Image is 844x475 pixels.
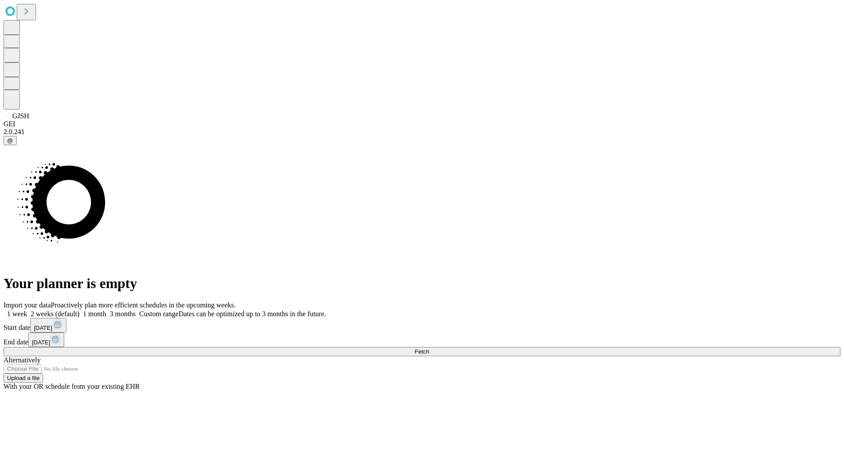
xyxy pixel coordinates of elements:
span: Import your data [4,301,51,309]
div: End date [4,332,840,347]
span: GJSH [12,112,29,120]
span: Dates can be optimized up to 3 months in the future. [178,310,326,318]
span: @ [7,137,13,144]
h1: Your planner is empty [4,275,840,292]
span: Alternatively [4,356,40,364]
div: 2.0.241 [4,128,840,136]
button: Fetch [4,347,840,356]
span: 1 week [7,310,27,318]
span: 1 month [83,310,106,318]
span: [DATE] [34,325,52,331]
span: Custom range [139,310,178,318]
span: 2 weeks (default) [31,310,80,318]
button: @ [4,136,17,145]
span: Fetch [415,348,429,355]
button: [DATE] [30,318,66,332]
div: GEI [4,120,840,128]
button: Upload a file [4,373,43,383]
span: Proactively plan more efficient schedules in the upcoming weeks. [51,301,236,309]
div: Start date [4,318,840,332]
span: 3 months [110,310,136,318]
span: With your OR schedule from your existing EHR [4,383,140,390]
span: [DATE] [32,339,50,346]
button: [DATE] [28,332,64,347]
